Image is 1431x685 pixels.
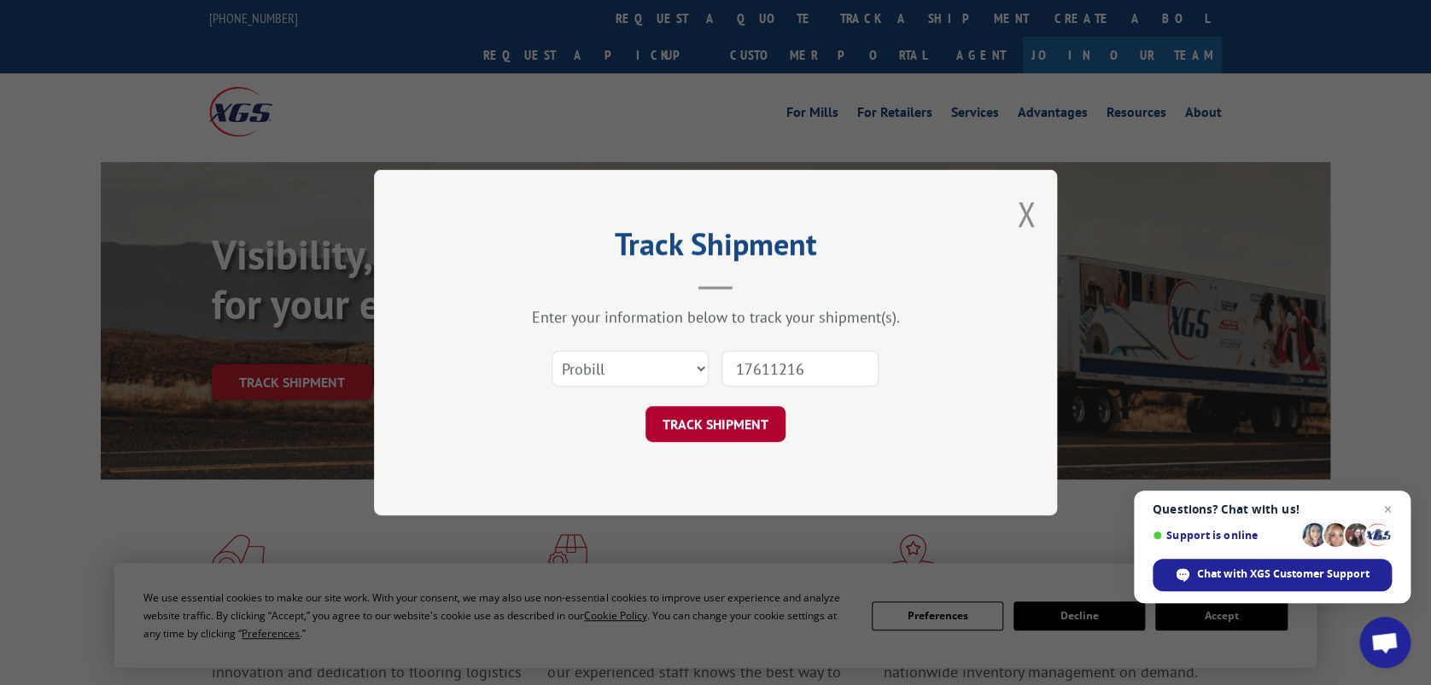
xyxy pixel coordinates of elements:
[1153,502,1392,516] span: Questions? Chat with us!
[1153,529,1296,542] span: Support is online
[1377,499,1398,520] span: Close chat
[459,232,972,264] h2: Track Shipment
[1197,566,1370,582] span: Chat with XGS Customer Support
[645,406,786,442] button: TRACK SHIPMENT
[1017,191,1036,236] button: Close modal
[1153,559,1392,591] div: Chat with XGS Customer Support
[1359,617,1411,668] div: Open chat
[721,351,879,386] input: Number(s)
[459,307,972,327] div: Enter your information below to track your shipment(s).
